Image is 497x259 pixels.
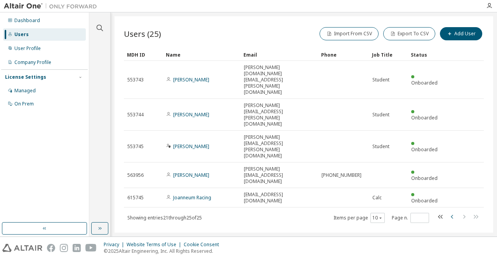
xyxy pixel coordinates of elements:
[334,213,385,223] span: Items per page
[411,48,443,61] div: Status
[244,64,315,95] span: [PERSON_NAME][DOMAIN_NAME][EMAIL_ADDRESS][PERSON_NAME][DOMAIN_NAME]
[392,213,429,223] span: Page n.
[14,101,34,107] div: On Prem
[14,17,40,24] div: Dashboard
[14,31,29,38] div: Users
[372,112,389,118] span: Student
[47,244,55,252] img: facebook.svg
[411,175,438,181] span: Onboarded
[383,27,435,40] button: Export To CSV
[14,59,51,66] div: Company Profile
[244,166,315,185] span: [PERSON_NAME][EMAIL_ADDRESS][DOMAIN_NAME]
[60,244,68,252] img: instagram.svg
[411,197,438,204] span: Onboarded
[321,172,361,178] span: [PHONE_NUMBER]
[173,172,209,178] a: [PERSON_NAME]
[173,111,209,118] a: [PERSON_NAME]
[104,248,224,254] p: © 2025 Altair Engineering, Inc. All Rights Reserved.
[127,172,144,178] span: 563956
[127,143,144,150] span: 553745
[2,244,42,252] img: altair_logo.svg
[173,76,209,83] a: [PERSON_NAME]
[173,143,209,150] a: [PERSON_NAME]
[411,79,438,86] span: Onboarded
[184,242,224,248] div: Cookie Consent
[124,28,161,39] span: Users (25)
[14,45,41,52] div: User Profile
[127,112,144,118] span: 553744
[320,27,379,40] button: Import From CSV
[440,27,482,40] button: Add User
[244,192,315,204] span: [EMAIL_ADDRESS][DOMAIN_NAME]
[372,48,405,61] div: Job Title
[243,48,315,61] div: Email
[5,74,46,80] div: License Settings
[73,244,81,252] img: linkedin.svg
[166,48,237,61] div: Name
[411,114,438,121] span: Onboarded
[244,102,315,127] span: [PERSON_NAME][EMAIL_ADDRESS][PERSON_NAME][DOMAIN_NAME]
[14,88,36,94] div: Managed
[411,146,438,153] span: Onboarded
[127,214,202,221] span: Showing entries 21 through 25 of 25
[127,48,160,61] div: MDH ID
[85,244,97,252] img: youtube.svg
[127,195,144,201] span: 615745
[372,77,389,83] span: Student
[104,242,127,248] div: Privacy
[244,134,315,159] span: [PERSON_NAME][EMAIL_ADDRESS][PERSON_NAME][DOMAIN_NAME]
[372,195,382,201] span: Calc
[4,2,101,10] img: Altair One
[321,48,366,61] div: Phone
[127,77,144,83] span: 553743
[173,194,211,201] a: Joanneum Racing
[127,242,184,248] div: Website Terms of Use
[372,215,383,221] button: 10
[372,143,389,150] span: Student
